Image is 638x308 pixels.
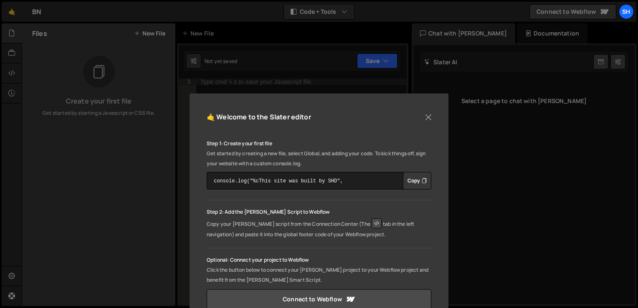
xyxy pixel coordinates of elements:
p: Get started by creating a new file, select Global, and adding your code. To kick things off, sign... [207,149,431,169]
div: Button group with nested dropdown [403,172,431,189]
a: SH [619,4,634,19]
button: Copy [403,172,431,189]
p: Optional: Connect your project to Webflow [207,255,431,265]
p: Step 2: Add the [PERSON_NAME] Script to Webflow [207,207,431,217]
p: Step 1: Create your first file [207,139,431,149]
textarea: console.log("%cThis site was built by SHD", "background:blue;color:#fff;padding: 8px;"); [207,172,431,189]
p: Click the button below to connect your [PERSON_NAME] project to your Webflow project and benefit ... [207,265,431,285]
h5: 🤙 Welcome to the Slater editor [207,111,311,124]
p: Copy your [PERSON_NAME] script from the Connection Center (The tab in the left navigation) and pa... [207,217,431,240]
button: Close [422,111,435,124]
